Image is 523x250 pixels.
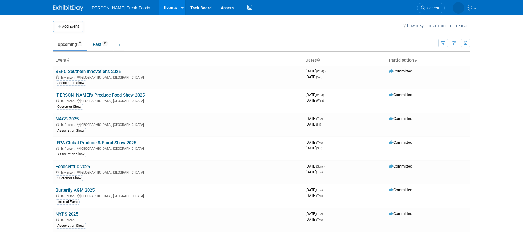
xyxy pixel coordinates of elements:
a: Sort by Start Date [317,58,320,62]
span: [DATE] [306,164,325,168]
span: Committed [389,187,412,192]
div: [GEOGRAPHIC_DATA], [GEOGRAPHIC_DATA] [56,75,301,79]
div: [GEOGRAPHIC_DATA], [GEOGRAPHIC_DATA] [56,146,301,151]
a: Sort by Participation Type [414,58,417,62]
span: Committed [389,69,412,73]
span: In-Person [61,194,76,198]
span: (Fri) [316,123,321,126]
span: In-Person [61,147,76,151]
th: Dates [303,55,387,66]
a: Past32 [88,39,113,50]
span: (Thu) [316,218,323,221]
span: [DATE] [306,98,324,103]
a: NYPS 2025 [56,211,78,217]
th: Participation [387,55,470,66]
img: In-Person Event [56,99,59,102]
a: How to sync to an external calendar... [403,24,470,28]
span: [DATE] [306,170,323,174]
img: In-Person Event [56,123,59,126]
span: Search [425,6,439,10]
span: 32 [102,41,108,46]
span: Committed [389,164,412,168]
div: Association Show [56,152,86,157]
img: In-Person Event [56,75,59,79]
span: In-Person [61,123,76,127]
span: (Sun) [316,165,323,168]
a: NACS 2025 [56,116,79,122]
span: [DATE] [306,69,326,73]
img: In-Person Event [56,171,59,174]
span: [DATE] [306,92,326,97]
a: Sort by Event Name [66,58,69,62]
span: (Tue) [316,117,323,120]
img: In-Person Event [56,147,59,150]
span: (Sat) [316,147,322,150]
a: Butterfly AGM 2025 [56,187,95,193]
div: Association Show [56,80,86,86]
span: (Thu) [316,171,323,174]
span: Committed [389,211,412,216]
span: In-Person [61,218,76,222]
div: [GEOGRAPHIC_DATA], [GEOGRAPHIC_DATA] [56,98,301,103]
span: (Wed) [316,70,324,73]
span: [DATE] [306,140,325,145]
div: Internal Event [56,199,80,205]
span: - [325,92,326,97]
button: Add Event [53,21,83,32]
span: Committed [389,116,412,121]
a: SEPC Southern Innovations 2025 [56,69,121,74]
span: [DATE] [306,122,321,127]
div: [GEOGRAPHIC_DATA], [GEOGRAPHIC_DATA] [56,193,301,198]
span: [PERSON_NAME] Fresh Foods [91,5,150,10]
span: In-Person [61,99,76,103]
span: [DATE] [306,75,322,79]
span: (Thu) [316,141,323,144]
img: In-Person Event [56,218,59,221]
a: Search [417,3,445,13]
span: (Thu) [316,194,323,197]
span: [DATE] [306,146,322,150]
img: Courtney Law [453,2,464,14]
span: Committed [389,140,412,145]
span: [DATE] [306,116,325,121]
span: 7 [77,41,82,46]
div: Association Show [56,128,86,133]
div: Customer Show [56,175,83,181]
img: ExhibitDay [53,5,83,11]
a: IFPA Global Produce & Floral Show 2025 [56,140,136,146]
span: [DATE] [306,193,323,198]
span: [DATE] [306,217,323,222]
span: In-Person [61,171,76,175]
a: [PERSON_NAME]'s Produce Food Show 2025 [56,92,145,98]
span: Committed [389,92,412,97]
span: (Tue) [316,212,323,216]
span: [DATE] [306,211,325,216]
div: Customer Show [56,104,83,110]
img: In-Person Event [56,194,59,197]
span: (Thu) [316,188,323,192]
span: (Wed) [316,93,324,97]
a: Foodcentric 2025 [56,164,90,169]
th: Event [53,55,303,66]
span: [DATE] [306,187,325,192]
span: - [325,69,326,73]
span: (Wed) [316,99,324,102]
div: Association Show [56,223,86,229]
span: In-Person [61,75,76,79]
a: Upcoming7 [53,39,87,50]
div: [GEOGRAPHIC_DATA], [GEOGRAPHIC_DATA] [56,122,301,127]
div: [GEOGRAPHIC_DATA], [GEOGRAPHIC_DATA] [56,170,301,175]
span: (Sat) [316,75,322,79]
